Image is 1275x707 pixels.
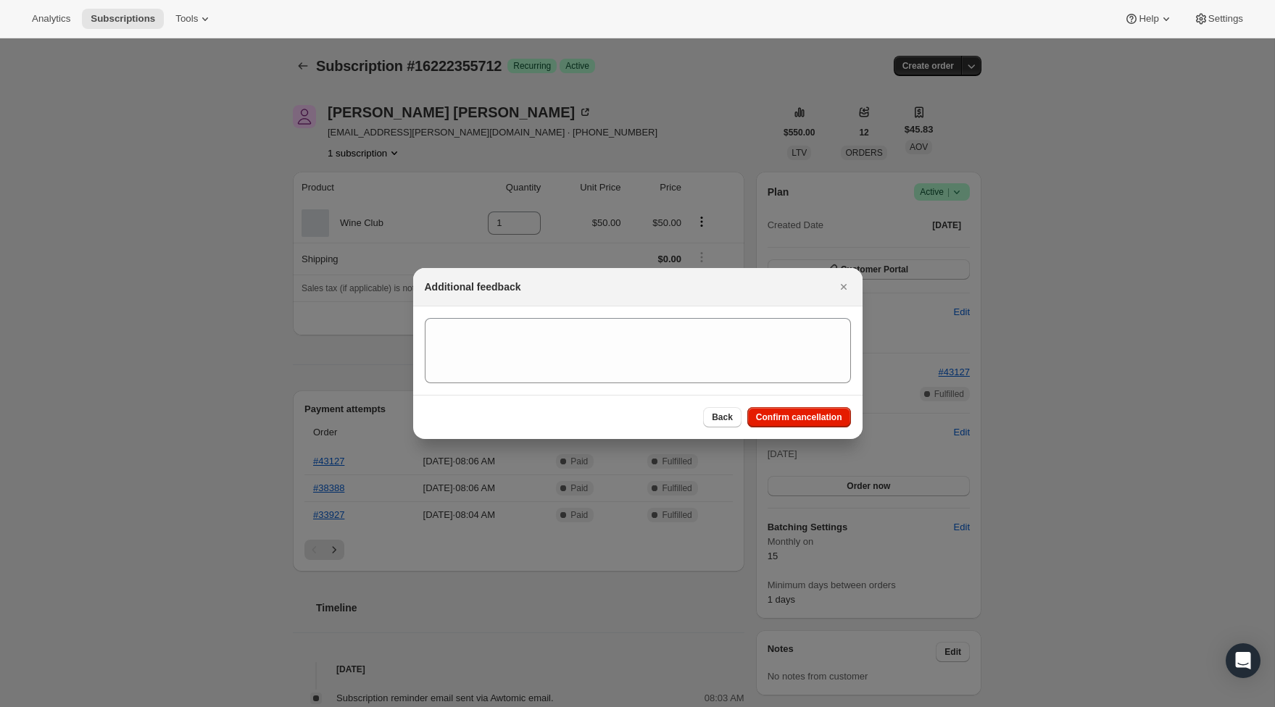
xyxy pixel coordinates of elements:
button: Subscriptions [82,9,164,29]
button: Analytics [23,9,79,29]
span: Analytics [32,13,70,25]
span: Help [1139,13,1158,25]
span: Confirm cancellation [756,411,842,423]
button: Close [834,277,854,297]
h2: Additional feedback [425,280,521,294]
button: Help [1116,9,1181,29]
div: Open Intercom Messenger [1226,643,1261,678]
span: Tools [175,13,198,25]
span: Settings [1208,13,1243,25]
button: Back [703,407,742,427]
button: Settings [1185,9,1252,29]
span: Subscriptions [91,13,155,25]
span: Back [712,411,733,423]
button: Tools [167,9,221,29]
button: Confirm cancellation [747,407,851,427]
